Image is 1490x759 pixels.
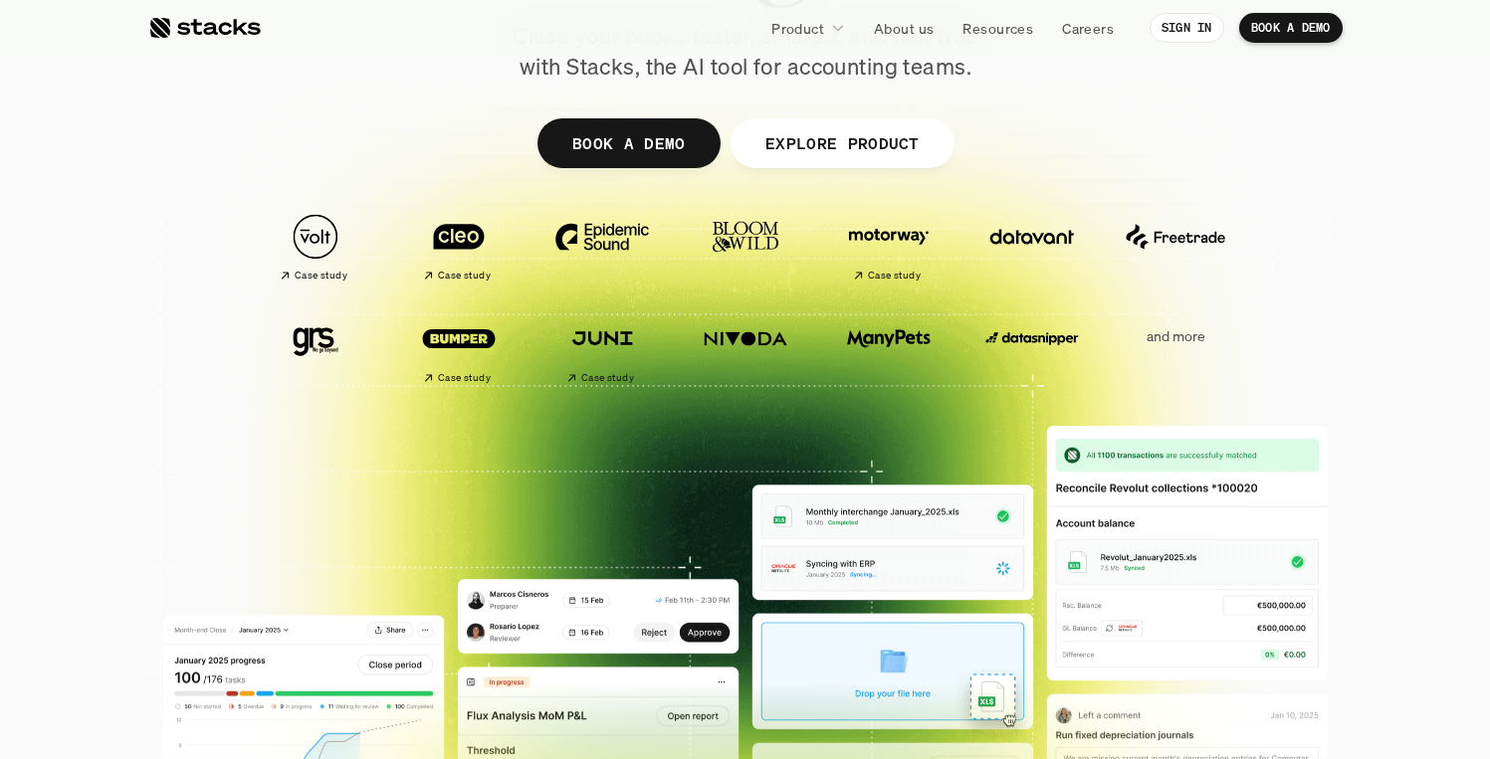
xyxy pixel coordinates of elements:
[571,128,685,157] p: BOOK A DEMO
[581,372,634,384] h2: Case study
[1239,13,1343,43] a: BOOK A DEMO
[235,461,322,474] a: Privacy Policy
[397,305,521,392] a: Case study
[540,305,664,392] a: Case study
[730,118,954,168] a: EXPLORE PRODUCT
[1114,328,1237,345] p: and more
[438,270,491,282] h2: Case study
[1150,13,1224,43] a: SIGN IN
[397,204,521,290] a: Case study
[771,18,824,39] p: Product
[951,10,1045,46] a: Resources
[1251,21,1331,35] p: BOOK A DEMO
[868,270,921,282] h2: Case study
[862,10,946,46] a: About us
[1050,10,1126,46] a: Careers
[962,18,1033,39] p: Resources
[536,118,720,168] a: BOOK A DEMO
[1062,18,1114,39] p: Careers
[254,204,377,290] a: Case study
[827,204,951,290] a: Case study
[295,270,347,282] h2: Case study
[1162,21,1212,35] p: SIGN IN
[874,18,934,39] p: About us
[764,128,919,157] p: EXPLORE PRODUCT
[438,372,491,384] h2: Case study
